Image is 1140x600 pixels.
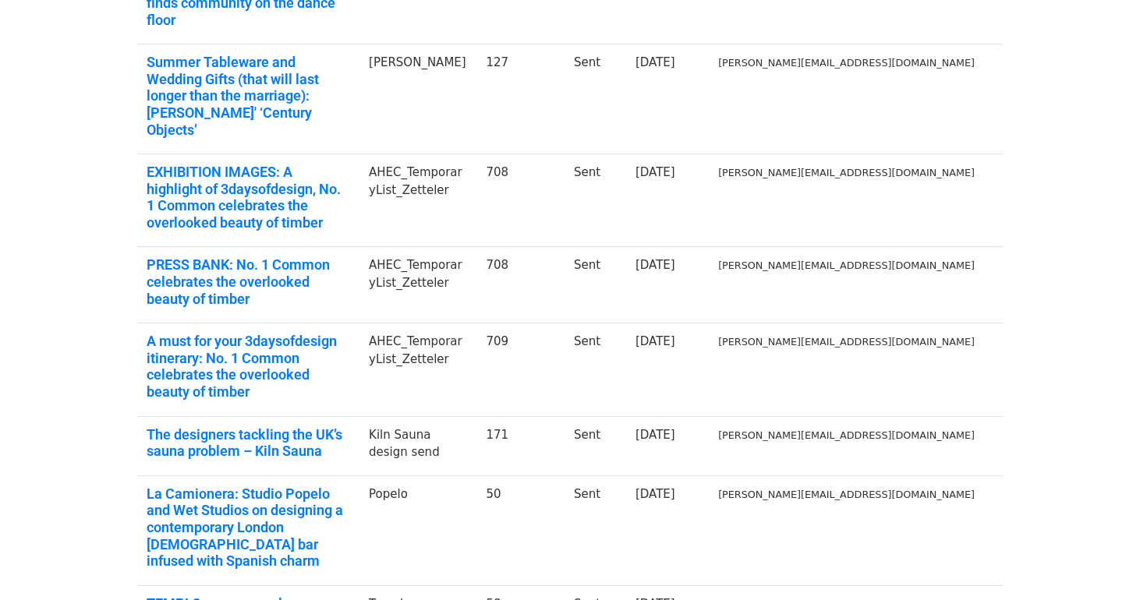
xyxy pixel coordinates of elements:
a: The designers tackling the UK’s sauna problem – Kiln Sauna [147,426,350,460]
td: [PERSON_NAME] [359,44,476,154]
a: [DATE] [635,428,675,442]
a: [DATE] [635,334,675,348]
a: EXHIBITION IMAGES: A highlight of 3daysofdesign, No. 1 Common celebrates the overlooked beauty of... [147,164,350,231]
small: [PERSON_NAME][EMAIL_ADDRESS][DOMAIN_NAME] [718,429,975,441]
a: [DATE] [635,487,675,501]
td: AHEC_TemporaryList_Zetteler [359,247,476,323]
td: 708 [476,247,565,323]
a: A must for your 3daysofdesign itinerary: No. 1 Common celebrates the overlooked beauty of timber [147,333,350,400]
small: [PERSON_NAME][EMAIL_ADDRESS][DOMAIN_NAME] [718,336,975,348]
small: [PERSON_NAME][EMAIL_ADDRESS][DOMAIN_NAME] [718,259,975,271]
a: La Camionera: Studio Popelo and Wet Studios on designing a contemporary London [DEMOGRAPHIC_DATA]... [147,485,350,570]
td: Sent [565,44,626,154]
td: Sent [565,416,626,475]
a: PRESS BANK: No. 1 Common celebrates the overlooked beauty of timber [147,256,350,307]
td: AHEC_TemporaryList_Zetteler [359,323,476,416]
td: 127 [476,44,565,154]
small: [PERSON_NAME][EMAIL_ADDRESS][DOMAIN_NAME] [718,489,975,500]
td: Sent [565,475,626,585]
td: 708 [476,154,565,247]
a: [DATE] [635,258,675,272]
td: Sent [565,247,626,323]
a: [DATE] [635,165,675,179]
td: Kiln Sauna design send [359,416,476,475]
a: Summer Tableware and Wedding Gifts (that will last longer than the marriage): [PERSON_NAME]' ‘Cen... [147,54,350,138]
td: 171 [476,416,565,475]
td: Sent [565,323,626,416]
td: 709 [476,323,565,416]
iframe: Chat Widget [1062,525,1140,600]
td: AHEC_TemporaryList_Zetteler [359,154,476,247]
small: [PERSON_NAME][EMAIL_ADDRESS][DOMAIN_NAME] [718,57,975,69]
a: [DATE] [635,55,675,69]
td: Sent [565,154,626,247]
small: [PERSON_NAME][EMAIL_ADDRESS][DOMAIN_NAME] [718,167,975,178]
td: Popelo [359,475,476,585]
td: 50 [476,475,565,585]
